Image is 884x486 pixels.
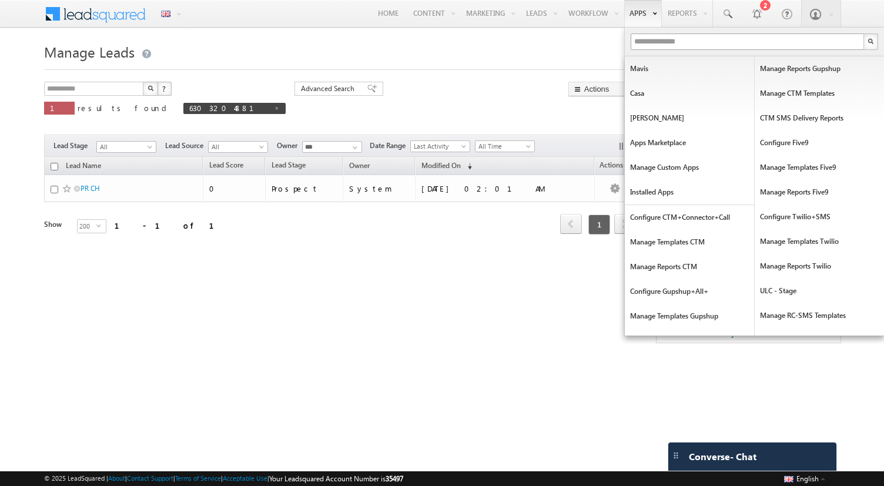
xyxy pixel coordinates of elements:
[269,474,403,483] span: Your Leadsquared Account Number is
[162,83,168,93] span: ?
[44,473,403,484] span: © 2025 LeadSquared | | | | |
[386,474,403,483] span: 35497
[595,159,623,174] span: Actions
[614,215,636,234] a: next
[277,140,302,151] span: Owner
[96,141,156,153] a: All
[223,474,267,482] a: Acceptable Use
[755,229,884,254] a: Manage Templates Twilio
[203,159,249,174] a: Lead Score
[411,141,467,152] span: Last Activity
[421,161,461,170] span: Modified On
[796,474,819,483] span: English
[165,140,208,151] span: Lead Source
[266,159,312,174] a: Lead Stage
[625,56,754,81] a: Mavis
[625,81,754,106] a: Casa
[349,161,370,170] span: Owner
[689,451,756,462] span: Converse - Chat
[625,106,754,130] a: [PERSON_NAME]
[475,140,535,152] a: All Time
[148,85,153,91] img: Search
[78,103,171,113] span: results found
[568,82,636,96] button: Actions
[209,160,243,169] span: Lead Score
[370,140,410,151] span: Date Range
[175,474,221,482] a: Terms of Service
[53,140,96,151] span: Lead Stage
[301,83,358,94] span: Advanced Search
[625,254,754,279] a: Manage Reports CTM
[44,219,68,230] div: Show
[755,56,884,81] a: Manage Reports Gupshup
[209,142,264,152] span: All
[755,205,884,229] a: Configure Twilio+SMS
[560,215,582,234] a: prev
[127,474,173,482] a: Contact Support
[755,254,884,279] a: Manage Reports Twilio
[755,130,884,155] a: Configure Five9
[108,474,125,482] a: About
[50,103,69,113] span: 1
[463,162,472,171] span: (sorted descending)
[60,159,107,175] a: Lead Name
[44,42,135,61] span: Manage Leads
[625,180,754,205] a: Installed Apps
[97,142,153,152] span: All
[115,219,228,232] div: 1 - 1 of 1
[476,141,531,152] span: All Time
[755,279,884,303] a: ULC - Stage
[272,183,337,194] div: Prospect
[614,214,636,234] span: next
[78,220,96,233] span: 200
[755,81,884,106] a: Manage CTM Templates
[208,141,268,153] a: All
[755,180,884,205] a: Manage Reports five9
[781,471,828,485] button: English
[625,304,754,329] a: Manage Templates Gupshup
[588,214,610,234] span: 1
[755,328,884,353] a: RC SMS Reports
[755,155,884,180] a: Manage Templates five9
[625,230,754,254] a: Manage Templates CTM
[868,38,873,44] img: Search
[625,130,754,155] a: Apps Marketplace
[416,159,478,174] a: Modified On (sorted descending)
[96,223,106,228] span: select
[625,155,754,180] a: Manage Custom Apps
[671,451,681,460] img: carter-drag
[625,279,754,304] a: Configure Gupshup+All+
[755,106,884,130] a: CTM SMS Delivery Reports
[410,140,470,152] a: Last Activity
[189,103,268,113] span: 6303204881
[625,205,754,230] a: Configure CTM+Connector+call
[209,183,260,194] div: 0
[349,183,410,194] div: System
[755,303,884,328] a: Manage RC-SMS Templates
[346,142,361,153] a: Show All Items
[272,160,306,169] span: Lead Stage
[560,214,582,234] span: prev
[81,184,100,193] a: PR CH
[421,183,583,194] div: [DATE] 02:01 AM
[158,82,172,96] button: ?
